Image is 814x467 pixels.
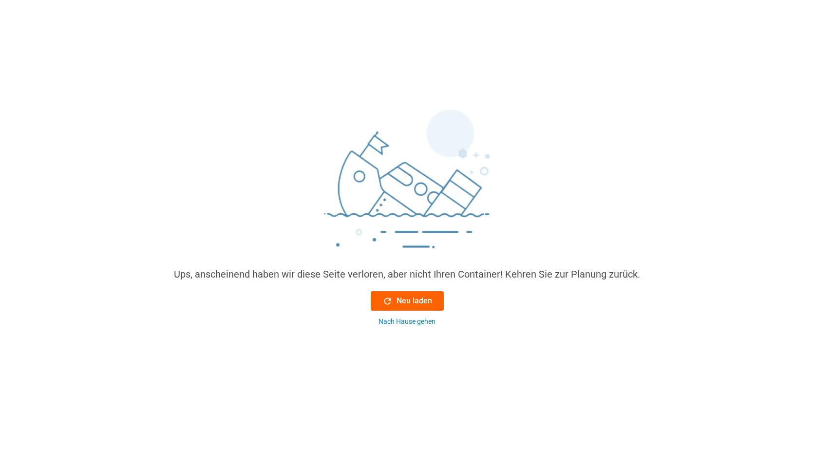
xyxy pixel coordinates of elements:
font: Neu laden [397,296,432,305]
font: Ups, anscheinend haben wir diese Seite verloren, aber nicht Ihren Container! Kehren Sie zur Planu... [174,268,640,280]
img: sinking_ship.png [261,105,553,267]
font: Nach Hause gehen [379,318,435,325]
button: Nach Hause gehen [371,317,444,327]
button: Neu laden [371,291,444,311]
